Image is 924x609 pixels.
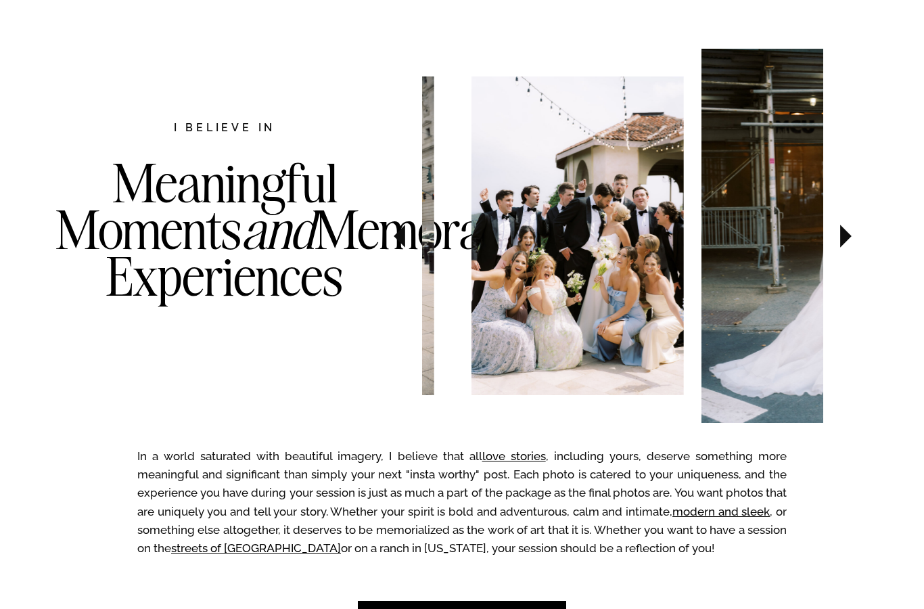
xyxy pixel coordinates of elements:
a: modern and sleek [672,505,770,518]
h3: Meaningful Moments Memorable Experiences [55,160,394,355]
a: love stories [482,449,546,463]
i: and [241,196,315,263]
h2: I believe in [102,120,347,138]
a: streets of [GEOGRAPHIC_DATA] [171,541,341,555]
img: Wedding party cheering for the bride and groom [471,76,683,394]
img: Newlyweds in downtown NYC wearing tuxes and boutonnieres [222,76,434,394]
p: In a world saturated with beautiful imagery, I believe that all , including yours, deserve someth... [137,447,787,564]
